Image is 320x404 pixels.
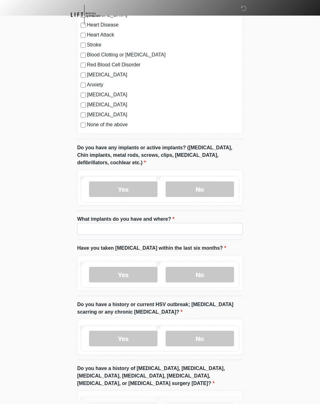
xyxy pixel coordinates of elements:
label: Do you have any implants or active implants? ([MEDICAL_DATA], Chin implants, metal rods, screws, ... [77,144,243,166]
input: [MEDICAL_DATA] [81,73,86,78]
label: Yes [89,331,157,346]
input: None of the above [81,123,86,127]
label: [MEDICAL_DATA] [87,101,239,108]
label: Blood Clotting or [MEDICAL_DATA] [87,51,239,59]
label: Yes [89,267,157,282]
label: Yes [89,181,157,197]
label: Heart Attack [87,31,239,39]
label: Have you taken [MEDICAL_DATA] within the last six months? [77,244,226,252]
label: Do you have a history of [MEDICAL_DATA], [MEDICAL_DATA], [MEDICAL_DATA], [MEDICAL_DATA], [MEDICAL... [77,365,243,387]
input: [MEDICAL_DATA] [81,103,86,108]
input: [MEDICAL_DATA] [81,93,86,98]
label: Red Blood Cell Disorder [87,61,239,69]
input: Anxiety [81,83,86,88]
label: None of the above [87,121,239,128]
label: Anxiety [87,81,239,89]
input: Red Blood Cell Disorder [81,63,86,68]
label: [MEDICAL_DATA] [87,111,239,118]
label: Stroke [87,41,239,49]
label: [MEDICAL_DATA] [87,71,239,79]
input: Heart Attack [81,33,86,38]
input: Stroke [81,43,86,48]
input: Blood Clotting or [MEDICAL_DATA] [81,53,86,58]
label: No [166,267,234,282]
label: No [166,181,234,197]
label: No [166,331,234,346]
label: What implants do you have and where? [77,215,174,223]
label: [MEDICAL_DATA] [87,91,239,99]
label: Do you have a history or current HSV outbreak; [MEDICAL_DATA] scarring or any chronic [MEDICAL_DA... [77,301,243,316]
input: [MEDICAL_DATA] [81,113,86,118]
img: Lift Medical Aesthetics Logo [71,5,100,25]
